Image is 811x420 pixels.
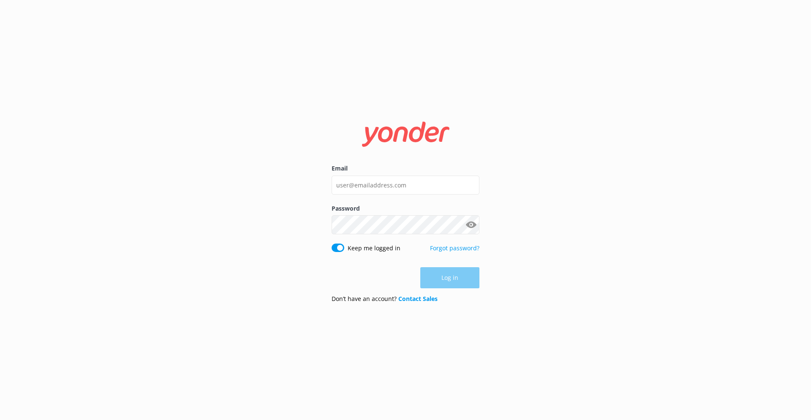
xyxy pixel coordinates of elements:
[332,176,479,195] input: user@emailaddress.com
[398,295,438,303] a: Contact Sales
[463,217,479,233] button: Show password
[430,244,479,252] a: Forgot password?
[348,244,400,253] label: Keep me logged in
[332,204,479,213] label: Password
[332,164,479,173] label: Email
[332,294,438,303] p: Don’t have an account?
